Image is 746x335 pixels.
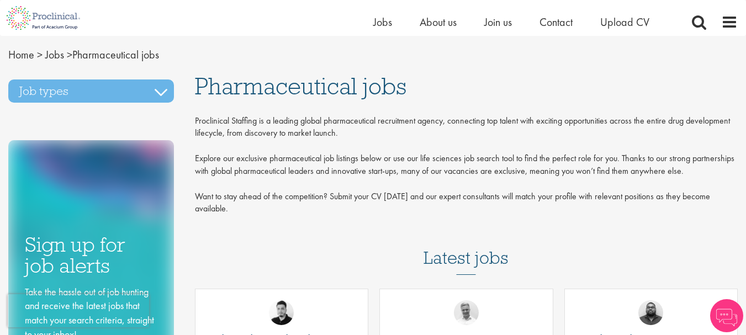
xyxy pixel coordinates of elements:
[195,115,738,221] div: Proclinical Staffing is a leading global pharmaceutical recruitment agency, connecting top talent...
[638,300,663,325] img: Ashley Bennett
[45,47,64,62] a: breadcrumb link to Jobs
[8,47,34,62] a: breadcrumb link to Home
[424,221,509,275] h3: Latest jobs
[37,47,43,62] span: >
[25,234,157,276] h3: Sign up for job alerts
[454,300,479,325] img: Joshua Bye
[484,15,512,29] a: Join us
[710,299,743,332] img: Chatbot
[8,47,159,62] span: Pharmaceutical jobs
[269,300,294,325] img: Anderson Maldonado
[373,15,392,29] a: Jobs
[600,15,649,29] a: Upload CV
[67,47,72,62] span: >
[420,15,457,29] a: About us
[8,79,174,103] h3: Job types
[8,294,149,327] iframe: reCAPTCHA
[539,15,573,29] a: Contact
[195,71,406,101] span: Pharmaceutical jobs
